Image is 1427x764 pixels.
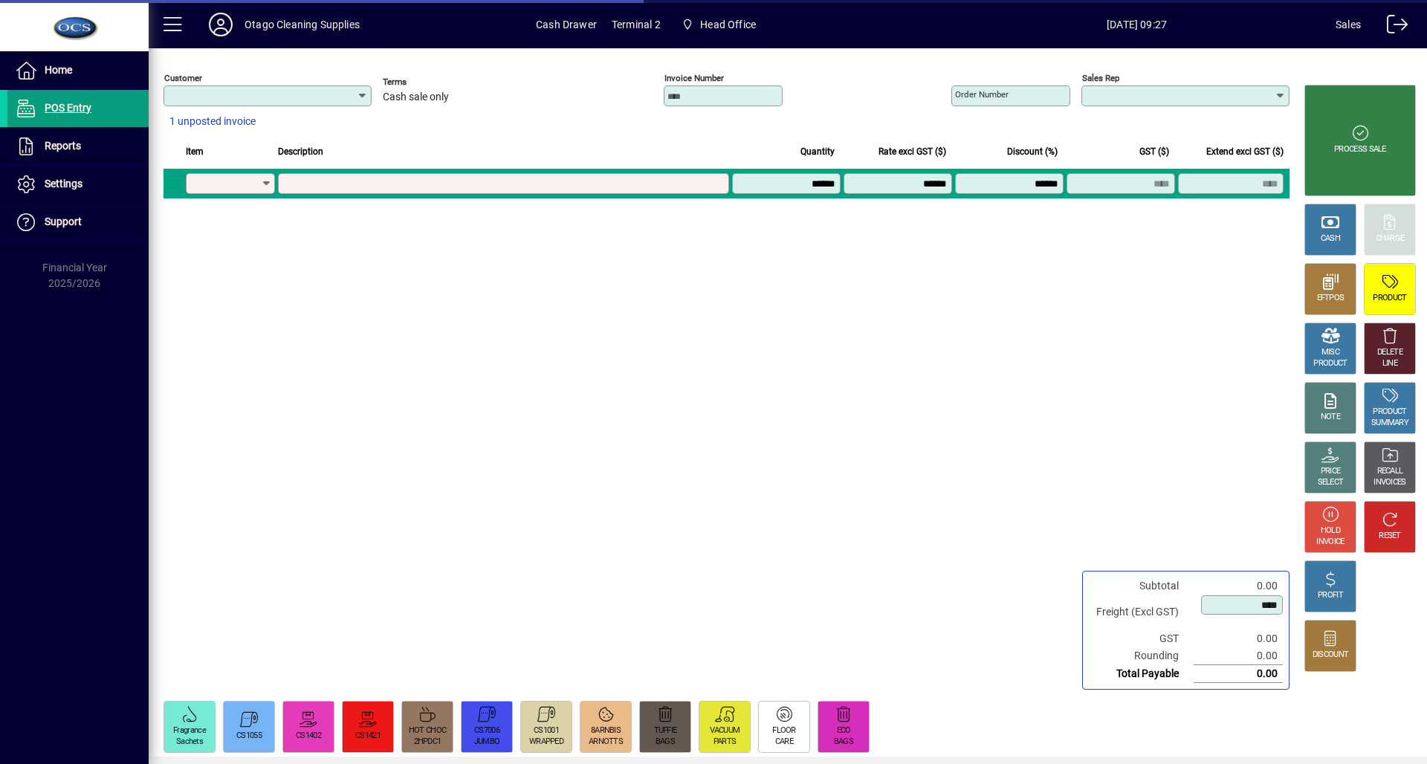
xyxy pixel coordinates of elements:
div: 8ARNBIS [591,725,621,737]
a: Settings [7,166,149,203]
div: CS1055 [236,731,262,742]
td: GST [1089,630,1194,647]
a: Support [7,204,149,241]
div: PRODUCT [1313,358,1347,369]
span: POS Entry [45,102,91,114]
div: SUMMARY [1371,418,1408,429]
td: Freight (Excl GST) [1089,595,1194,630]
div: PRODUCT [1373,293,1406,304]
a: Home [7,52,149,89]
td: Rounding [1089,647,1194,665]
div: DELETE [1377,347,1402,358]
td: Total Payable [1089,665,1194,683]
span: 1 unposted invoice [169,114,256,129]
div: INVOICE [1316,537,1344,548]
span: GST ($) [1139,143,1169,160]
mat-label: Sales rep [1082,73,1119,83]
span: Terminal 2 [612,13,661,36]
span: Cash Drawer [536,13,597,36]
div: LINE [1382,358,1397,369]
span: Head Office [676,11,762,38]
div: RESET [1379,531,1401,542]
div: TUFFIE [654,725,677,737]
mat-label: Order number [955,89,1009,100]
div: ARNOTTS [589,737,623,748]
span: Discount (%) [1007,143,1058,160]
div: INVOICES [1373,477,1405,488]
td: 0.00 [1194,665,1283,683]
div: CS1001 [534,725,559,737]
div: DISCOUNT [1313,650,1348,661]
div: PRICE [1321,466,1341,477]
div: JUMBO [474,737,500,748]
div: SELECT [1318,477,1344,488]
span: Settings [45,178,82,190]
div: ECO [837,725,851,737]
span: Terms [383,77,472,87]
div: NOTE [1321,412,1340,423]
div: Otago Cleaning Supplies [245,13,360,36]
div: Fragrance [173,725,206,737]
span: Reports [45,140,81,152]
a: Reports [7,128,149,165]
div: RECALL [1377,466,1403,477]
a: Logout [1376,3,1408,51]
div: BAGS [834,737,853,748]
span: Quantity [800,143,835,160]
mat-label: Invoice number [664,73,724,83]
div: CS7006 [474,725,499,737]
div: CASH [1321,233,1340,245]
span: Cash sale only [383,91,449,103]
div: CS1402 [296,731,321,742]
div: HOT CHOC [409,725,446,737]
td: 0.00 [1194,630,1283,647]
td: Subtotal [1089,577,1194,595]
div: MISC [1321,347,1339,358]
button: 1 unposted invoice [164,109,262,135]
mat-label: Customer [164,73,202,83]
span: Item [186,143,204,160]
div: Sales [1336,13,1361,36]
div: 2HPDC1 [414,737,441,748]
span: Support [45,216,82,227]
div: PROCESS SALE [1334,144,1386,155]
button: Profile [197,11,245,38]
div: PRODUCT [1373,407,1406,418]
div: BAGS [656,737,675,748]
div: PROFIT [1318,590,1343,601]
span: Head Office [700,13,756,36]
div: PARTS [713,737,737,748]
div: CHARGE [1376,233,1405,245]
span: [DATE] 09:27 [938,13,1336,36]
div: HOLD [1321,525,1340,537]
div: EFTPOS [1317,293,1345,304]
span: Rate excl GST ($) [878,143,946,160]
div: VACUUM [710,725,740,737]
td: 0.00 [1194,577,1283,595]
div: Sachets [176,737,203,748]
span: Home [45,64,72,76]
td: 0.00 [1194,647,1283,665]
span: Extend excl GST ($) [1206,143,1284,160]
div: WRAPPED [529,737,563,748]
div: FLOOR [772,725,796,737]
div: CARE [775,737,793,748]
div: CS1421 [355,731,381,742]
span: Description [278,143,323,160]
